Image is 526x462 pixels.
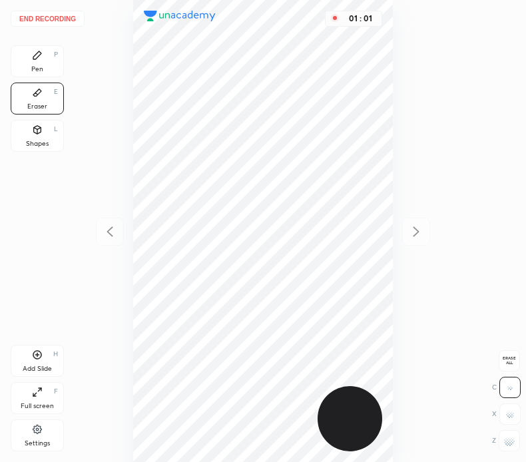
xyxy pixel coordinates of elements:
span: Erase all [499,356,519,365]
img: logo.38c385cc.svg [144,11,216,21]
div: F [54,388,58,395]
button: End recording [11,11,85,27]
div: Settings [25,440,50,447]
div: Eraser [27,103,47,110]
div: Full screen [21,403,54,409]
div: Pen [31,66,43,73]
div: Shapes [26,140,49,147]
div: H [53,351,58,357]
div: L [54,126,58,132]
div: X [492,403,521,425]
div: Add Slide [23,365,52,372]
div: E [54,89,58,95]
div: P [54,51,58,58]
div: Z [492,430,520,451]
div: 01 : 01 [344,14,376,23]
div: C [492,377,521,398]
